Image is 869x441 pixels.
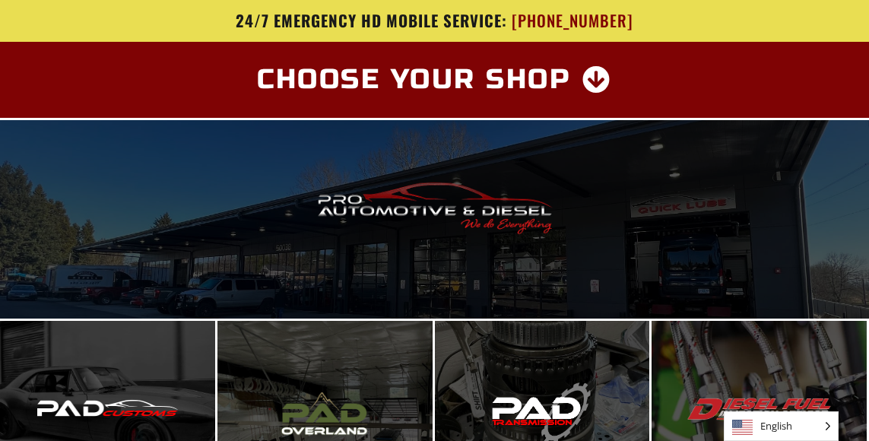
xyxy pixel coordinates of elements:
span: 24/7 Emergency HD Mobile Service: [236,8,507,32]
aside: Language selected: English [724,411,839,441]
a: 24/7 Emergency HD Mobile Service: [PHONE_NUMBER] [11,11,858,30]
span: Choose Your Shop [257,66,571,94]
a: Choose Your Shop [239,57,630,103]
span: [PHONE_NUMBER] [512,11,633,30]
span: English [725,412,838,440]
